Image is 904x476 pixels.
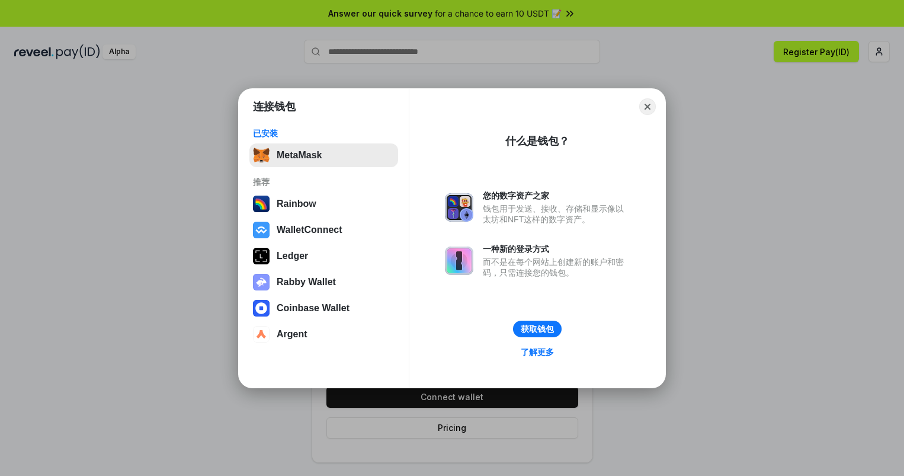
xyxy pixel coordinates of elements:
div: 已安装 [253,128,395,139]
button: MetaMask [249,143,398,167]
button: Ledger [249,244,398,268]
button: Rabby Wallet [249,270,398,294]
div: 您的数字资产之家 [483,190,630,201]
div: Ledger [277,251,308,261]
div: MetaMask [277,150,322,161]
button: WalletConnect [249,218,398,242]
img: svg+xml,%3Csvg%20width%3D%2228%22%20height%3D%2228%22%20viewBox%3D%220%200%2028%2028%22%20fill%3D... [253,326,270,343]
img: svg+xml,%3Csvg%20width%3D%22120%22%20height%3D%22120%22%20viewBox%3D%220%200%20120%20120%22%20fil... [253,196,270,212]
img: svg+xml,%3Csvg%20xmlns%3D%22http%3A%2F%2Fwww.w3.org%2F2000%2Fsvg%22%20fill%3D%22none%22%20viewBox... [445,247,473,275]
div: Rabby Wallet [277,277,336,287]
div: 获取钱包 [521,324,554,334]
div: Coinbase Wallet [277,303,350,314]
button: Argent [249,322,398,346]
h1: 连接钱包 [253,100,296,114]
img: svg+xml,%3Csvg%20xmlns%3D%22http%3A%2F%2Fwww.w3.org%2F2000%2Fsvg%22%20fill%3D%22none%22%20viewBox... [445,193,473,222]
div: 而不是在每个网站上创建新的账户和密码，只需连接您的钱包。 [483,257,630,278]
div: Argent [277,329,307,340]
div: WalletConnect [277,225,342,235]
img: svg+xml,%3Csvg%20xmlns%3D%22http%3A%2F%2Fwww.w3.org%2F2000%2Fsvg%22%20fill%3D%22none%22%20viewBox... [253,274,270,290]
img: svg+xml,%3Csvg%20xmlns%3D%22http%3A%2F%2Fwww.w3.org%2F2000%2Fsvg%22%20width%3D%2228%22%20height%3... [253,248,270,264]
img: svg+xml,%3Csvg%20width%3D%2228%22%20height%3D%2228%22%20viewBox%3D%220%200%2028%2028%22%20fill%3D... [253,300,270,317]
div: 什么是钱包？ [505,134,569,148]
button: 获取钱包 [513,321,562,337]
img: svg+xml,%3Csvg%20fill%3D%22none%22%20height%3D%2233%22%20viewBox%3D%220%200%2035%2033%22%20width%... [253,147,270,164]
div: 钱包用于发送、接收、存储和显示像以太坊和NFT这样的数字资产。 [483,203,630,225]
button: Rainbow [249,192,398,216]
img: svg+xml,%3Csvg%20width%3D%2228%22%20height%3D%2228%22%20viewBox%3D%220%200%2028%2028%22%20fill%3D... [253,222,270,238]
a: 了解更多 [514,344,561,360]
div: 一种新的登录方式 [483,244,630,254]
div: Rainbow [277,199,316,209]
div: 了解更多 [521,347,554,357]
div: 推荐 [253,177,395,187]
button: Close [639,98,656,115]
button: Coinbase Wallet [249,296,398,320]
